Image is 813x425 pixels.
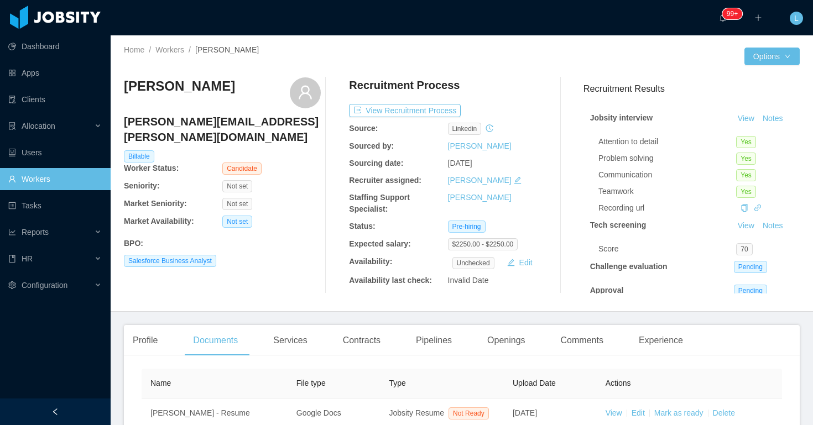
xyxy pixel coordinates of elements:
span: linkedin [448,123,482,135]
a: Workers [155,45,184,54]
strong: Jobsity interview [590,113,653,122]
span: File type [296,379,326,387]
i: icon: solution [8,122,16,130]
span: [PERSON_NAME] [195,45,259,54]
span: Name [150,379,171,387]
b: Availability: [349,257,392,266]
sup: 2152 [722,8,742,19]
b: BPO : [124,239,143,248]
i: icon: bell [719,14,727,22]
div: Attention to detail [598,136,736,148]
h4: [PERSON_NAME][EMAIL_ADDRESS][PERSON_NAME][DOMAIN_NAME] [124,114,321,145]
a: View [734,114,758,123]
h3: Recruitment Results [583,82,800,96]
a: icon: robotUsers [8,141,102,164]
b: Status: [349,222,375,230]
div: Documents [184,325,247,356]
a: Home [124,45,144,54]
div: Experience [630,325,692,356]
span: Reports [22,228,49,237]
span: Allocation [22,122,55,130]
a: [PERSON_NAME] [448,141,512,150]
span: $2250.00 - $2250.00 [448,238,518,250]
div: Problem solving [598,153,736,164]
h3: [PERSON_NAME] [124,77,235,95]
span: Yes [736,153,756,165]
a: Delete [713,408,735,417]
b: Sourced by: [349,141,394,150]
b: Source: [349,124,378,133]
span: Pending [734,285,767,297]
span: Type [389,379,405,387]
span: Pending [734,261,767,273]
button: Notes [758,112,788,125]
div: Score [598,243,736,255]
a: icon: auditClients [8,88,102,111]
div: Openings [478,325,534,356]
button: Optionsicon: down [744,48,800,65]
span: Not set [222,198,252,210]
a: [PERSON_NAME] [448,176,512,185]
strong: Challenge evaluation [590,262,668,271]
b: Market Availability: [124,217,194,225]
a: icon: exportView Recruitment Process [349,106,461,115]
a: View [734,221,758,230]
span: Configuration [22,281,67,290]
i: icon: edit [514,176,522,184]
i: icon: line-chart [8,228,16,236]
span: Not set [222,216,252,228]
span: Invalid Date [448,276,489,285]
i: icon: book [8,255,16,263]
span: L [794,12,799,25]
b: Staffing Support Specialist: [349,193,410,213]
div: Recording url [598,202,736,214]
div: Teamwork [598,186,736,197]
a: View [606,408,622,417]
a: icon: userWorkers [8,168,102,190]
span: HR [22,254,33,263]
span: 70 [736,243,752,255]
div: Copy [741,202,748,214]
div: Services [264,325,316,356]
span: Actions [606,379,631,387]
button: icon: editEdit [503,256,537,269]
i: icon: user [298,85,313,100]
a: icon: appstoreApps [8,62,102,84]
b: Availability last check: [349,276,432,285]
span: Not set [222,180,252,192]
strong: Approval [590,286,624,295]
a: Edit [632,408,645,417]
span: / [189,45,191,54]
button: Notes [758,219,788,233]
span: Candidate [222,162,262,175]
span: [DATE] [448,159,472,167]
span: Pre-hiring [448,221,486,233]
h4: Recruitment Process [349,77,460,93]
i: icon: history [486,124,493,132]
span: Upload Date [513,379,556,387]
span: Billable [124,150,154,162]
span: / [149,45,151,54]
span: Salesforce Business Analyst [124,255,216,267]
strong: Tech screening [590,221,647,229]
b: Seniority: [124,181,160,190]
span: Yes [736,186,756,198]
a: icon: profileTasks [8,195,102,217]
div: Communication [598,169,736,181]
b: Recruiter assigned: [349,176,421,185]
i: icon: copy [741,204,748,212]
a: [PERSON_NAME] [448,193,512,202]
a: Mark as ready [654,408,703,417]
a: icon: pie-chartDashboard [8,35,102,57]
b: Expected salary: [349,239,410,248]
span: Yes [736,136,756,148]
div: Comments [552,325,612,356]
b: Worker Status: [124,164,179,172]
div: Profile [124,325,166,356]
span: [DATE] [513,408,537,417]
button: icon: exportView Recruitment Process [349,104,461,117]
span: Not Ready [449,407,489,419]
a: icon: link [754,203,762,212]
span: Yes [736,169,756,181]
